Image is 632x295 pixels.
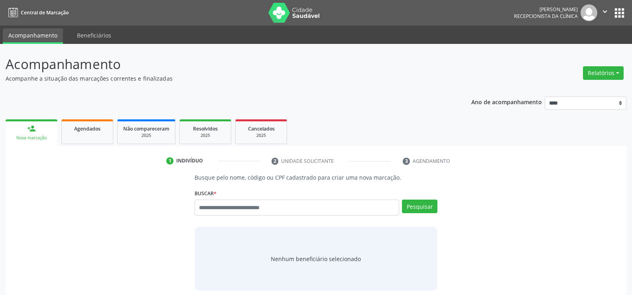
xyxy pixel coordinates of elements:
[11,135,52,141] div: Nova marcação
[123,133,169,139] div: 2025
[6,54,440,74] p: Acompanhamento
[166,157,173,164] div: 1
[6,6,69,19] a: Central de Marcação
[6,74,440,83] p: Acompanhe a situação das marcações correntes e finalizadas
[27,124,36,133] div: person_add
[583,66,624,80] button: Relatórios
[514,6,578,13] div: [PERSON_NAME]
[241,133,281,139] div: 2025
[514,13,578,20] span: Recepcionista da clínica
[581,4,597,21] img: img
[612,6,626,20] button: apps
[3,28,63,44] a: Acompanhamento
[185,133,225,139] div: 2025
[597,4,612,21] button: 
[193,125,218,132] span: Resolvidos
[71,28,117,42] a: Beneficiários
[21,9,69,16] span: Central de Marcação
[74,125,100,132] span: Agendados
[600,7,609,16] i: 
[248,125,275,132] span: Cancelados
[195,187,217,200] label: Buscar
[402,200,437,213] button: Pesquisar
[195,173,437,182] p: Busque pelo nome, código ou CPF cadastrado para criar uma nova marcação.
[471,97,542,107] p: Ano de acompanhamento
[123,125,169,132] span: Não compareceram
[271,255,361,263] span: Nenhum beneficiário selecionado
[176,157,203,164] div: Indivíduo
